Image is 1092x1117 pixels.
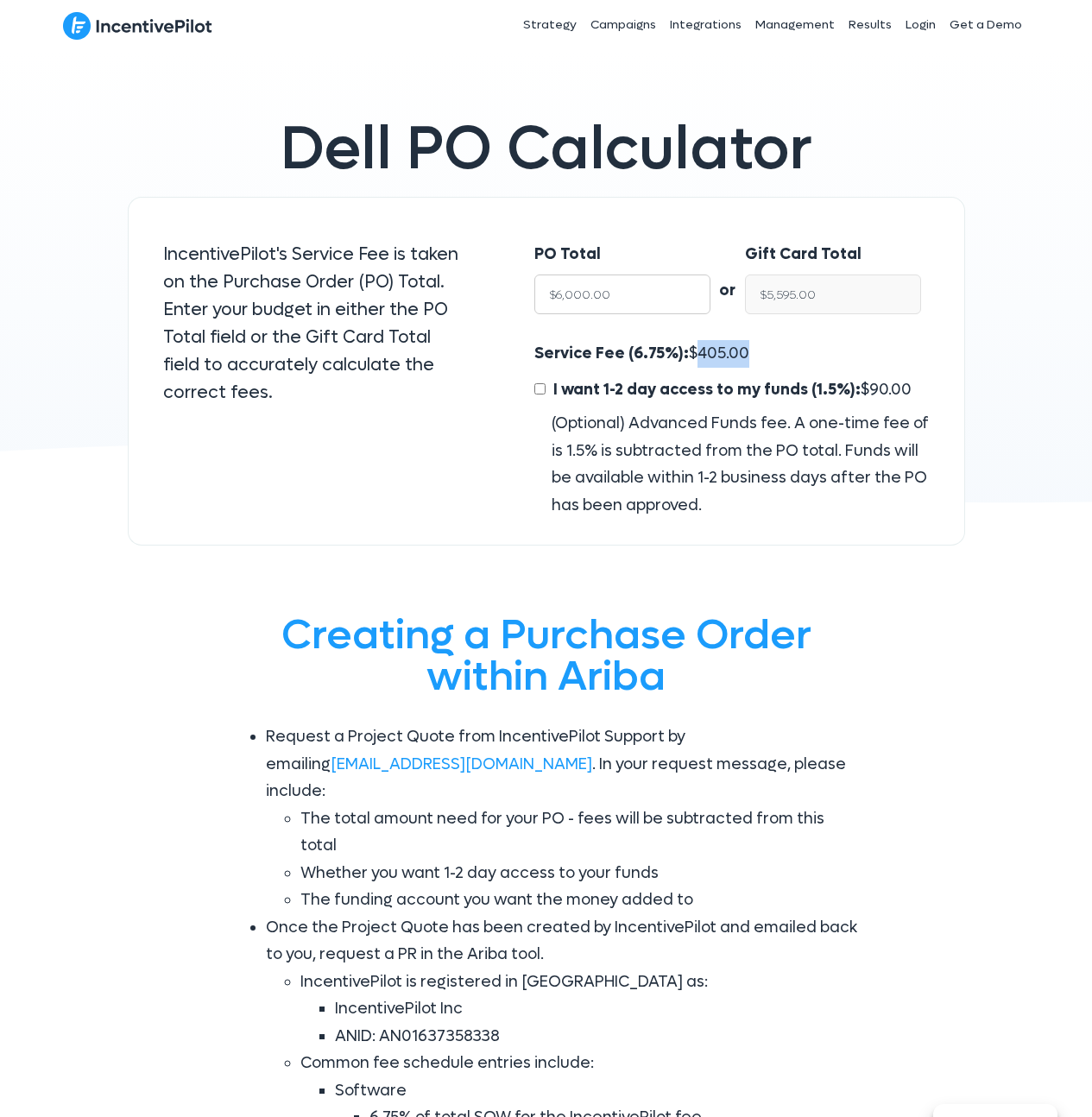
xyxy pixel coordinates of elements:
[584,3,663,47] a: Campaigns
[516,3,584,47] a: Strategy
[869,380,912,400] span: 90.00
[398,3,1030,47] nav: Header Menu
[331,754,592,774] a: [EMAIL_ADDRESS][DOMAIN_NAME]
[710,241,745,305] div: or
[300,805,862,860] li: The total amount need for your PO - fees will be subtracted from this total
[899,3,943,47] a: Login
[281,110,812,188] span: Dell PO Calculator
[266,723,862,914] li: Request a Project Quote from IncentivePilot Support by emailing . In your request message, please...
[943,3,1029,47] a: Get a Demo
[549,380,912,400] span: $
[300,887,862,914] li: The funding account you want the money added to
[163,241,466,407] p: IncentivePilot's Service Fee is taken on the Purchase Order (PO) Total. Enter your budget in eith...
[534,383,546,394] input: I want 1-2 day access to my funds (1.5%):$90.00
[63,11,212,41] img: IncentivePilot
[663,3,748,47] a: Integrations
[300,860,862,887] li: Whether you want 1-2 day access to your funds
[842,3,899,47] a: Results
[697,344,749,363] span: 405.00
[335,995,862,1023] li: IncentivePilot Inc
[281,608,811,704] span: Creating a Purchase Order within Ariba
[553,380,861,400] span: I want 1-2 day access to my funds (1.5%):
[534,340,929,519] div: $
[748,3,842,47] a: Management
[300,969,862,1051] li: IncentivePilot is registered in [GEOGRAPHIC_DATA] as:
[745,241,862,268] label: Gift Card Total
[534,241,601,268] label: PO Total
[335,1023,862,1051] li: ANID: AN01637358338
[534,410,929,519] div: (Optional) Advanced Funds fee. A one-time fee of is 1.5% is subtracted from the PO total. Funds w...
[534,344,689,363] span: Service Fee (6.75%):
